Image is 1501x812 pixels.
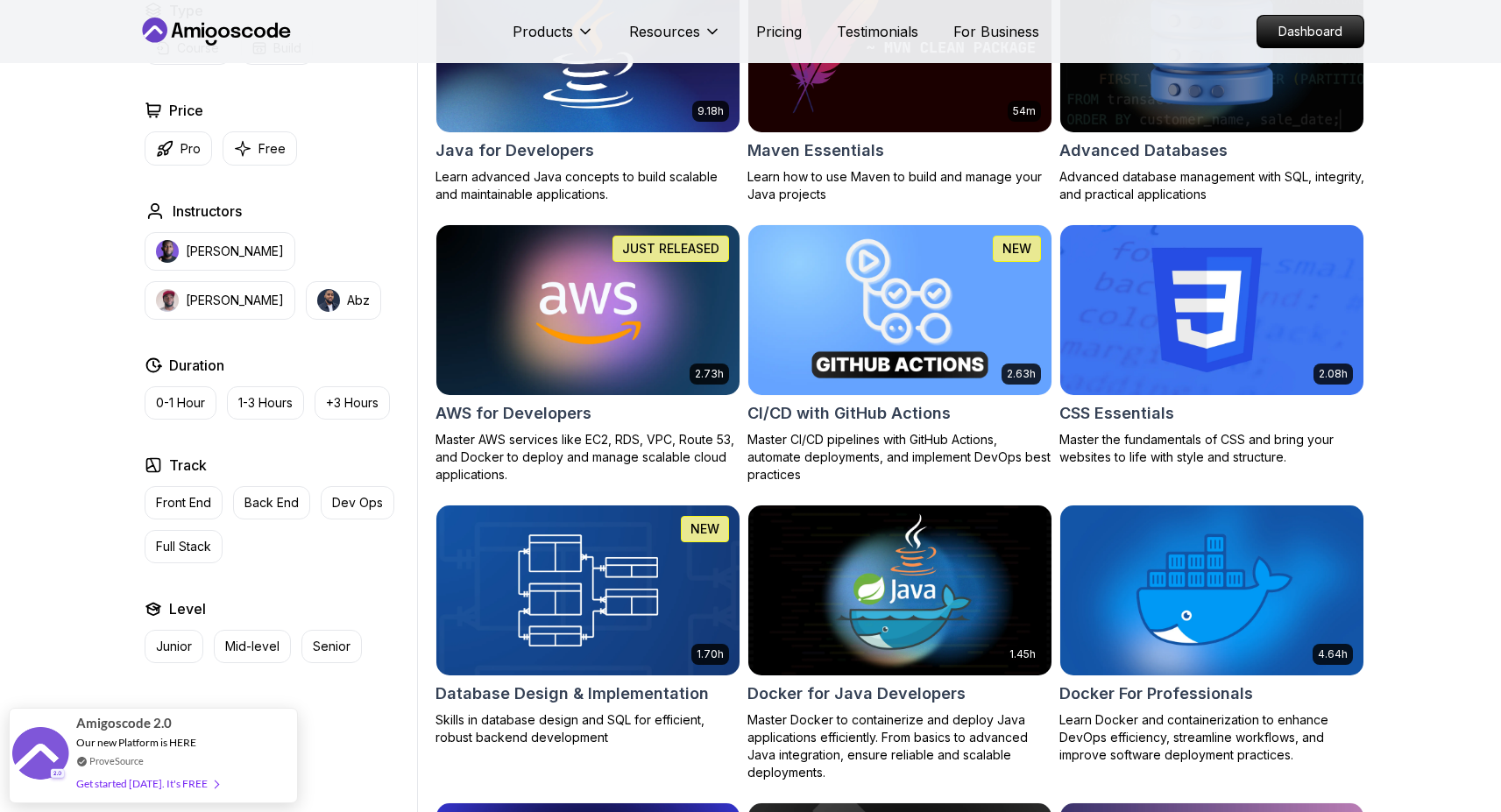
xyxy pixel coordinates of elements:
p: Resources [629,21,700,42]
h2: AWS for Developers [435,401,591,426]
button: 1-3 Hours [227,386,304,420]
a: CI/CD with GitHub Actions card2.63hNEWCI/CD with GitHub ActionsMaster CI/CD pipelines with GitHub... [747,224,1052,484]
button: Dev Ops [321,486,394,519]
h2: Docker For Professionals [1059,681,1253,706]
button: Full Stack [145,530,223,563]
p: Junior [156,638,192,655]
a: Pricing [756,21,802,42]
p: Advanced database management with SQL, integrity, and practical applications [1059,168,1364,203]
div: Get started [DATE]. It's FREE [76,773,218,794]
img: provesource social proof notification image [12,727,69,784]
p: +3 Hours [326,394,379,412]
h2: CSS Essentials [1059,401,1174,426]
p: Master the fundamentals of CSS and bring your websites to life with style and structure. [1059,431,1364,466]
img: CSS Essentials card [1060,225,1363,395]
a: AWS for Developers card2.73hJUST RELEASEDAWS for DevelopersMaster AWS services like EC2, RDS, VPC... [435,224,740,484]
button: Free [223,131,297,166]
p: Mid-level [225,638,280,655]
p: Free [258,140,286,158]
span: Amigoscode 2.0 [76,713,172,733]
p: 2.63h [1007,367,1036,381]
p: Pro [181,140,201,158]
button: Resources [629,21,721,56]
h2: Database Design & Implementation [435,681,709,706]
p: 1.70h [697,647,724,661]
p: 1.45h [1009,647,1036,661]
h2: Duration [169,355,224,376]
button: Back End [233,486,310,519]
p: 1-3 Hours [238,394,293,412]
p: Master Docker to containerize and deploy Java applications efficiently. From basics to advanced J... [747,711,1052,781]
button: +3 Hours [315,386,390,420]
p: Learn how to use Maven to build and manage your Java projects [747,168,1052,203]
img: instructor img [156,289,179,312]
a: Testimonials [837,21,918,42]
img: Database Design & Implementation card [436,505,740,675]
h2: Java for Developers [435,138,594,163]
p: Back End [244,494,299,512]
p: 0-1 Hour [156,394,205,412]
button: Senior [301,630,362,663]
p: Skills in database design and SQL for efficient, robust backend development [435,711,740,746]
p: Dev Ops [332,494,383,512]
img: instructor img [156,240,179,263]
a: For Business [953,21,1039,42]
button: 0-1 Hour [145,386,216,420]
p: Master AWS services like EC2, RDS, VPC, Route 53, and Docker to deploy and manage scalable cloud ... [435,431,740,484]
img: instructor img [317,289,340,312]
p: Products [513,21,573,42]
p: Senior [313,638,350,655]
p: Learn Docker and containerization to enhance DevOps efficiency, streamline workflows, and improve... [1059,711,1364,764]
p: Dashboard [1257,16,1363,47]
a: Docker For Professionals card4.64hDocker For ProfessionalsLearn Docker and containerization to en... [1059,505,1364,764]
h2: Docker for Java Developers [747,681,966,706]
h2: Instructors [173,201,242,222]
p: Full Stack [156,538,211,555]
img: CI/CD with GitHub Actions card [740,221,1058,399]
p: Master CI/CD pipelines with GitHub Actions, automate deployments, and implement DevOps best pract... [747,431,1052,484]
a: Dashboard [1257,15,1364,48]
button: Pro [145,131,212,166]
button: instructor img[PERSON_NAME] [145,232,295,271]
p: NEW [1002,240,1031,258]
p: Front End [156,494,211,512]
p: 54m [1013,104,1036,118]
img: Docker For Professionals card [1060,505,1363,675]
h2: CI/CD with GitHub Actions [747,401,951,426]
a: Docker for Java Developers card1.45hDocker for Java DevelopersMaster Docker to containerize and d... [747,505,1052,781]
h2: Level [169,598,206,619]
h2: Track [169,455,207,476]
button: Junior [145,630,203,663]
a: CSS Essentials card2.08hCSS EssentialsMaster the fundamentals of CSS and bring your websites to l... [1059,224,1364,466]
p: NEW [690,520,719,538]
a: Database Design & Implementation card1.70hNEWDatabase Design & ImplementationSkills in database d... [435,505,740,746]
span: Our new Platform is HERE [76,736,196,749]
p: [PERSON_NAME] [186,292,284,309]
button: Mid-level [214,630,291,663]
button: Front End [145,486,223,519]
button: Products [513,21,594,56]
p: 9.18h [697,104,724,118]
h2: Advanced Databases [1059,138,1228,163]
p: Abz [347,292,370,309]
img: AWS for Developers card [436,225,740,395]
p: 2.08h [1319,367,1348,381]
button: instructor imgAbz [306,281,381,320]
p: JUST RELEASED [622,240,719,258]
p: 4.64h [1318,647,1348,661]
p: 2.73h [695,367,724,381]
p: [PERSON_NAME] [186,243,284,260]
button: instructor img[PERSON_NAME] [145,281,295,320]
img: Docker for Java Developers card [748,505,1051,675]
p: Learn advanced Java concepts to build scalable and maintainable applications. [435,168,740,203]
h2: Price [169,100,203,121]
a: ProveSource [89,753,144,768]
h2: Maven Essentials [747,138,884,163]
